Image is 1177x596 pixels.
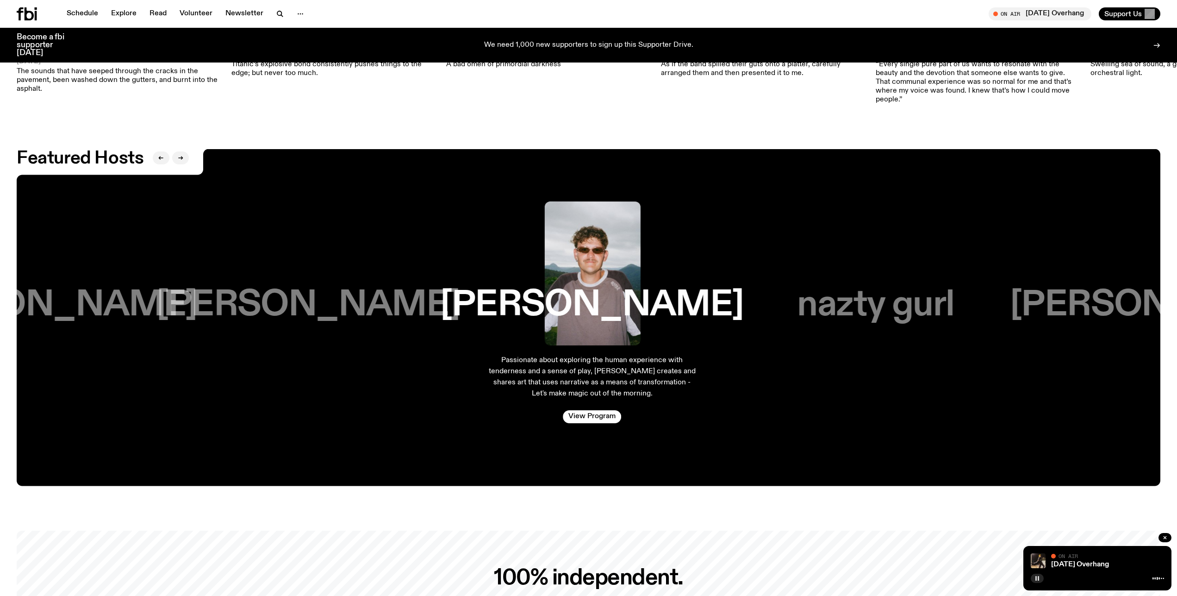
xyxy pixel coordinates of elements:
a: Read [144,7,172,20]
a: Schedule [61,7,104,20]
a: Newsletter [220,7,269,20]
h3: nazty gurl [797,288,954,323]
a: WAR WITH CHINA –BAYANG (tha Bushranger) & [PERSON_NAME][DATE]The sounds that have seeped through ... [17,42,221,94]
button: Support Us [1099,7,1160,20]
h3: [PERSON_NAME] [157,288,460,323]
p: Titanic’s explosive bond consistently pushes things to the edge; but never too much. [231,60,436,78]
p: We need 1,000 new supporters to sign up this Supporter Drive. [484,41,693,50]
p: “Every single pure part of us wants to resonate with the beauty and the devotion that someone els... [876,60,1080,105]
img: Harrie Hastings stands in front of cloud-covered sky and rolling hills. He's wearing sunglasses a... [545,201,641,345]
p: The sounds that have seeped through the cracks in the pavement, been washed down the gutters, and... [17,67,221,94]
h2: Featured Hosts [17,150,143,167]
span: Support Us [1104,10,1142,18]
p: Passionate about exploring the human experience with tenderness and a sense of play, [PERSON_NAME... [488,355,696,399]
h2: 100% independent. [494,568,683,589]
a: Aarti Jadu[DATE]“Every single pure part of us wants to resonate with the beauty and the devotion ... [876,42,1080,104]
a: View Program [563,410,621,423]
span: On Air [1059,553,1078,559]
p: A bad omen of primordial darkness [446,60,561,69]
a: Explore [106,7,142,20]
h3: [PERSON_NAME] [441,288,744,323]
a: [DATE] Overhang [1051,561,1109,568]
button: On Air[DATE] Overhang [989,7,1091,20]
p: As if the band spilled their guts onto a platter, carefully arranged them and then presented it t... [661,60,866,78]
a: Volunteer [174,7,218,20]
h3: Become a fbi supporter [DATE] [17,33,76,57]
